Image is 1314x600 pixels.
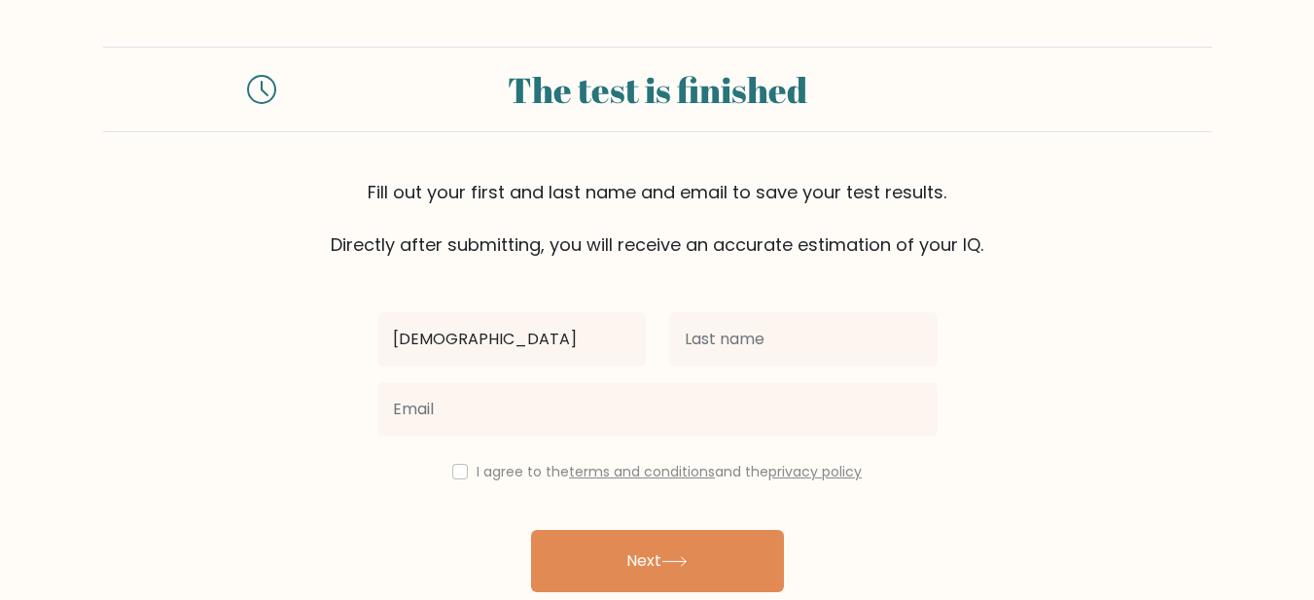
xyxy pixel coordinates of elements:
input: Last name [669,312,938,367]
a: terms and conditions [569,462,715,481]
input: Email [377,382,938,437]
input: First name [377,312,646,367]
a: privacy policy [768,462,862,481]
button: Next [531,530,784,592]
div: Fill out your first and last name and email to save your test results. Directly after submitting,... [103,179,1212,258]
label: I agree to the and the [477,462,862,481]
div: The test is finished [300,63,1015,116]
